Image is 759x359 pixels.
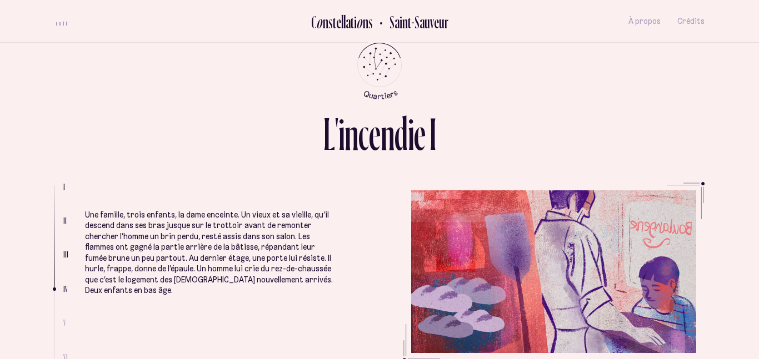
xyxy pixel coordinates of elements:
span: À propos [628,17,661,26]
div: i [338,111,344,157]
button: Crédits [677,8,705,34]
div: L [323,111,335,157]
span: II [63,216,67,225]
button: volume audio [54,16,69,27]
div: t [351,13,354,31]
div: a [346,13,351,31]
div: i [408,111,414,157]
span: I [63,182,65,191]
div: t [333,13,336,31]
div: e [336,13,341,31]
span: IV [63,284,68,294]
div: n [363,13,368,31]
div: ' [335,111,338,157]
div: n [381,111,395,157]
span: III [63,250,68,259]
div: l [341,13,343,31]
div: d [395,111,408,157]
div: c [358,111,369,157]
h2: Saint-Sauveur [381,13,448,31]
span: V [63,318,66,327]
span: Crédits [677,17,705,26]
button: À propos [628,8,661,34]
div: s [328,13,333,31]
div: s [368,13,373,31]
div: o [316,13,323,31]
div: n [344,111,358,157]
div: i [354,13,357,31]
div: n [323,13,328,31]
button: Retour au Quartier [373,12,448,31]
div: I [430,111,436,157]
tspan: Quartiers [362,87,399,101]
p: Une famille, trois enfants, la dame enceinte. Un vieux et sa vieille, qu’il descend dans ses bras... [85,210,333,296]
div: l [343,13,346,31]
button: Retour au menu principal [347,43,412,100]
div: e [369,111,381,157]
div: e [414,111,426,157]
div: o [356,13,363,31]
div: C [311,13,316,31]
